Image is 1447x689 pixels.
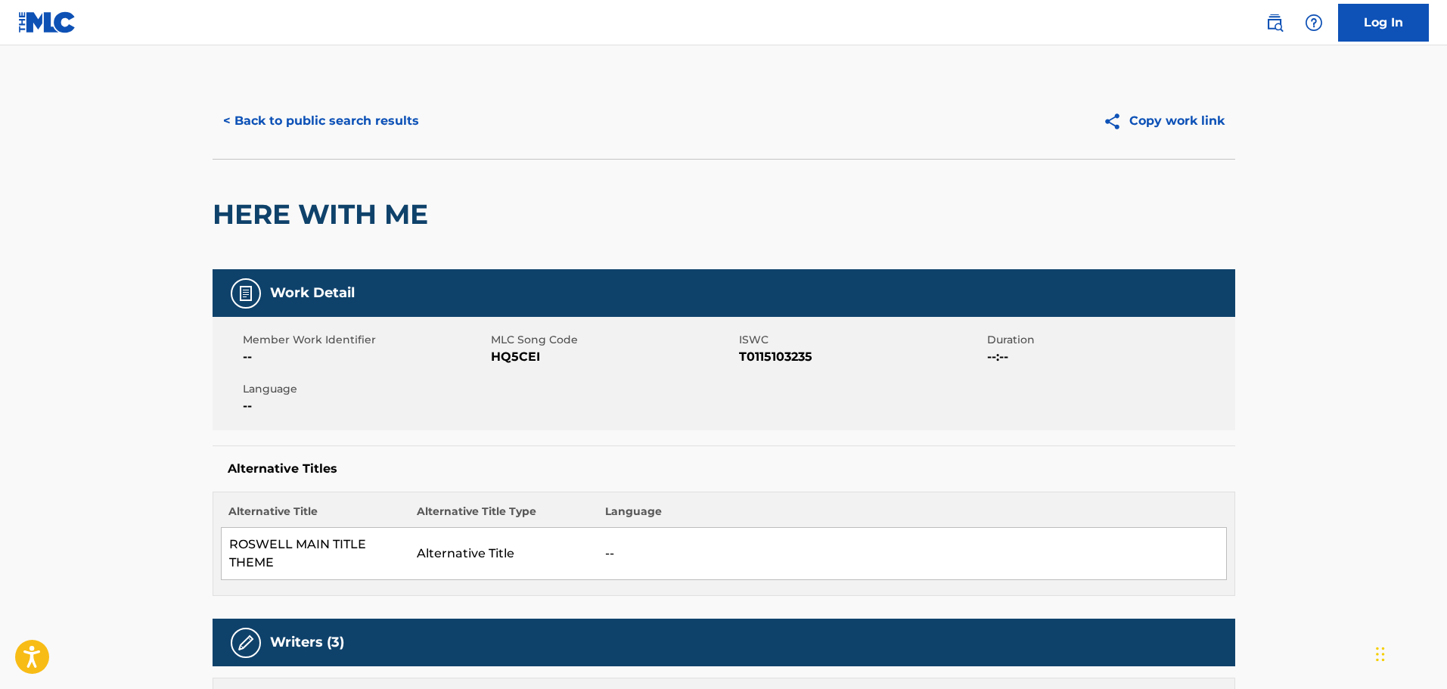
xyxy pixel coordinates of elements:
[221,504,409,528] th: Alternative Title
[1259,8,1290,38] a: Public Search
[598,528,1226,580] td: --
[270,634,344,651] h5: Writers (3)
[1305,14,1323,32] img: help
[598,504,1226,528] th: Language
[243,397,487,415] span: --
[987,332,1231,348] span: Duration
[491,332,735,348] span: MLC Song Code
[1265,14,1284,32] img: search
[213,102,430,140] button: < Back to public search results
[228,461,1220,476] h5: Alternative Titles
[221,528,409,580] td: ROSWELL MAIN TITLE THEME
[1338,4,1429,42] a: Log In
[243,348,487,366] span: --
[1299,8,1329,38] div: Help
[491,348,735,366] span: HQ5CEI
[1092,102,1235,140] button: Copy work link
[739,332,983,348] span: ISWC
[1103,112,1129,131] img: Copy work link
[1371,616,1447,689] iframe: Chat Widget
[213,197,436,231] h2: HERE WITH ME
[237,284,255,303] img: Work Detail
[237,634,255,652] img: Writers
[243,332,487,348] span: Member Work Identifier
[987,348,1231,366] span: --:--
[739,348,983,366] span: T0115103235
[409,528,598,580] td: Alternative Title
[270,284,355,302] h5: Work Detail
[409,504,598,528] th: Alternative Title Type
[18,11,76,33] img: MLC Logo
[243,381,487,397] span: Language
[1376,632,1385,677] div: Drag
